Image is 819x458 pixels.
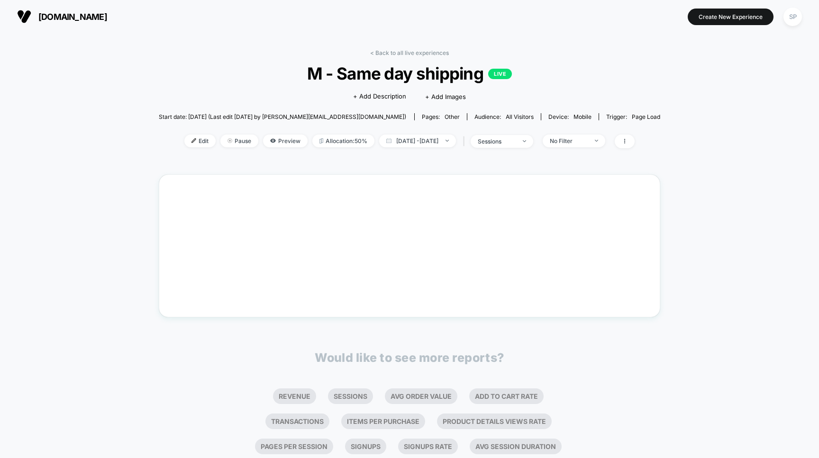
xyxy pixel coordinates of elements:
span: + Add Images [425,93,466,100]
li: Avg Order Value [385,388,457,404]
span: Page Load [632,113,660,120]
p: LIVE [488,69,512,79]
div: Trigger: [606,113,660,120]
span: mobile [573,113,591,120]
button: SP [781,7,805,27]
button: Create New Experience [688,9,773,25]
p: Would like to see more reports? [315,350,504,365]
li: Signups Rate [398,439,458,454]
li: Transactions [265,413,329,429]
span: [DATE] - [DATE] [379,135,456,147]
li: Revenue [273,388,316,404]
img: Visually logo [17,9,31,24]
li: Pages Per Session [255,439,333,454]
img: end [446,140,449,142]
button: [DOMAIN_NAME] [14,9,110,24]
div: sessions [478,138,516,145]
span: other [445,113,460,120]
span: | [461,135,471,148]
span: [DOMAIN_NAME] [38,12,107,22]
a: < Back to all live experiences [370,49,449,56]
span: Edit [184,135,216,147]
div: Pages: [422,113,460,120]
div: SP [783,8,802,26]
span: Allocation: 50% [312,135,374,147]
div: Audience: [474,113,534,120]
span: Device: [541,113,599,120]
span: Pause [220,135,258,147]
span: + Add Description [353,92,406,101]
img: calendar [386,138,391,143]
span: Start date: [DATE] (Last edit [DATE] by [PERSON_NAME][EMAIL_ADDRESS][DOMAIN_NAME]) [159,113,406,120]
li: Avg Session Duration [470,439,562,454]
img: end [523,140,526,142]
img: edit [191,138,196,143]
div: No Filter [550,137,588,144]
span: Preview [263,135,308,147]
li: Items Per Purchase [341,413,425,429]
img: end [595,140,598,142]
span: M - Same day shipping [184,63,636,83]
img: rebalance [319,138,323,144]
span: All Visitors [506,113,534,120]
li: Sessions [328,388,373,404]
li: Signups [345,439,386,454]
img: end [227,138,232,143]
li: Add To Cart Rate [469,388,544,404]
li: Product Details Views Rate [437,413,552,429]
